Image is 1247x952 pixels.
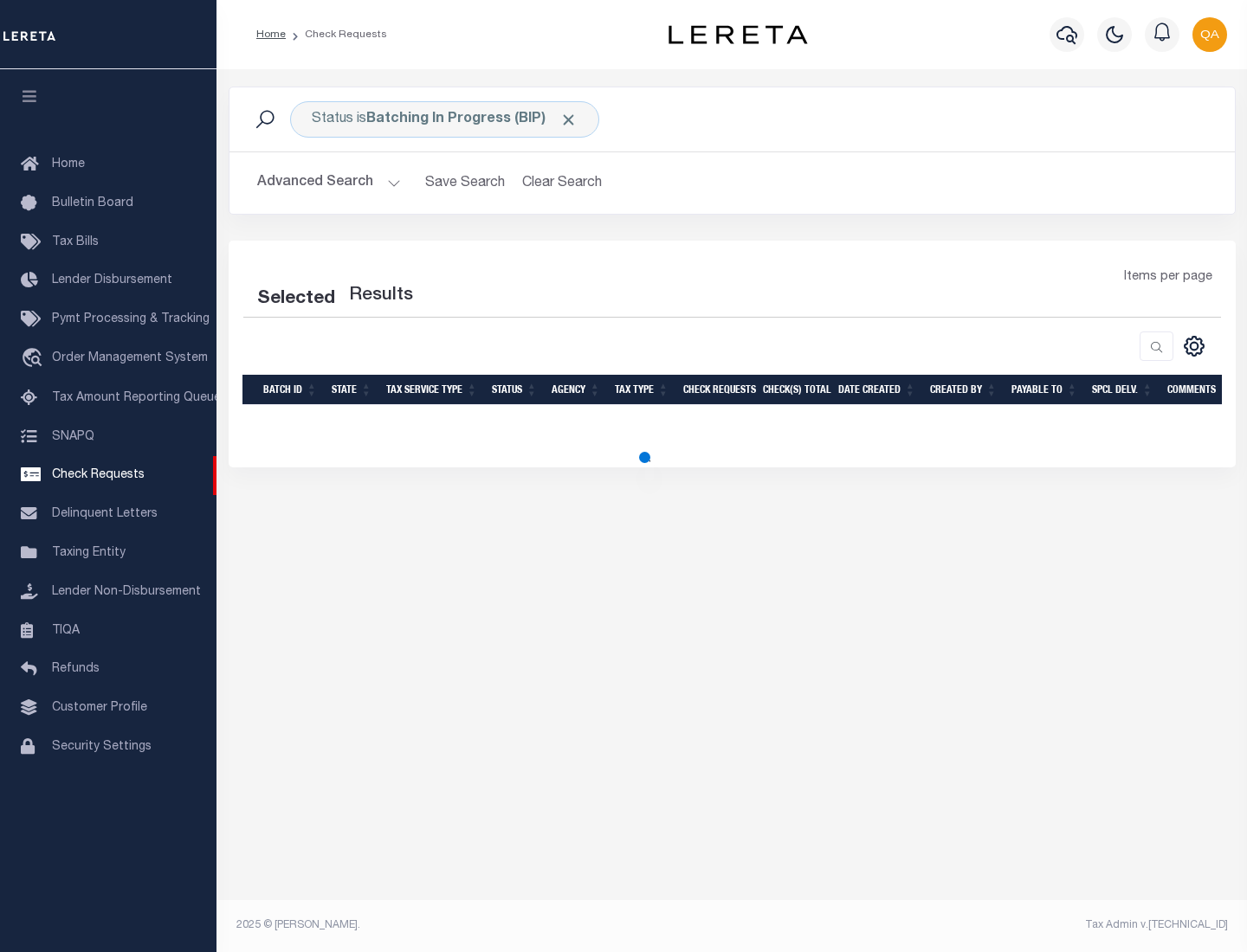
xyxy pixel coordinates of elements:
[559,111,578,129] span: Click to Remove
[52,741,152,753] span: Security Settings
[923,375,1005,405] th: Created By
[52,197,133,209] span: Bulletin Board
[52,236,99,248] span: Tax Bills
[52,430,94,442] span: SNAPQ
[52,586,201,598] span: Lender Non-Disbursement
[1124,268,1212,287] span: Items per page
[52,352,208,364] span: Order Management System
[485,375,545,405] th: Status
[286,27,387,42] li: Check Requests
[52,624,80,636] span: TIQA
[545,375,608,405] th: Agency
[52,313,210,325] span: Pymt Processing & Tracking
[52,469,145,481] span: Check Requests
[52,392,221,404] span: Tax Amount Reporting Queue
[366,113,578,126] b: Batching In Progress (BIP)
[831,375,923,405] th: Date Created
[52,274,172,286] span: Lender Disbursement
[379,375,485,405] th: Tax Service Type
[608,375,676,405] th: Tax Type
[1085,375,1160,405] th: Spcl Delv.
[21,348,48,370] i: travel_explore
[256,375,325,405] th: Batch Id
[325,375,379,405] th: State
[745,917,1228,933] div: Tax Admin v.[TECHNICAL_ID]
[257,166,401,200] button: Advanced Search
[415,166,515,200] button: Save Search
[515,166,610,200] button: Clear Search
[676,375,756,405] th: Check Requests
[349,282,413,310] label: Results
[223,917,733,933] div: 2025 © [PERSON_NAME].
[52,663,100,675] span: Refunds
[256,29,286,40] a: Home
[1160,375,1238,405] th: Comments
[290,101,599,138] div: Click to Edit
[1192,17,1227,52] img: svg+xml;base64,PHN2ZyB4bWxucz0iaHR0cDovL3d3dy53My5vcmcvMjAwMC9zdmciIHBvaW50ZXItZXZlbnRzPSJub25lIi...
[52,508,158,520] span: Delinquent Letters
[52,547,126,559] span: Taxing Entity
[1005,375,1085,405] th: Payable To
[52,702,147,714] span: Customer Profile
[669,25,807,44] img: logo-dark.svg
[756,375,831,405] th: Check(s) Total
[52,158,85,170] span: Home
[257,286,335,313] div: Selected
